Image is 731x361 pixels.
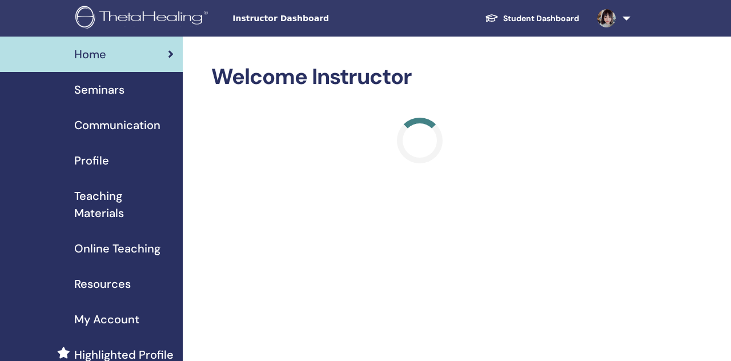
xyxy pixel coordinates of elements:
img: graduation-cap-white.svg [485,13,499,23]
img: logo.png [75,6,212,31]
span: Teaching Materials [74,187,174,222]
span: Seminars [74,81,124,98]
a: Student Dashboard [476,8,588,29]
img: default.jpg [597,9,616,27]
span: Communication [74,117,160,134]
span: My Account [74,311,139,328]
span: Instructor Dashboard [232,13,404,25]
span: Online Teaching [74,240,160,257]
span: Profile [74,152,109,169]
span: Home [74,46,106,63]
h2: Welcome Instructor [211,64,628,90]
span: Resources [74,275,131,292]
